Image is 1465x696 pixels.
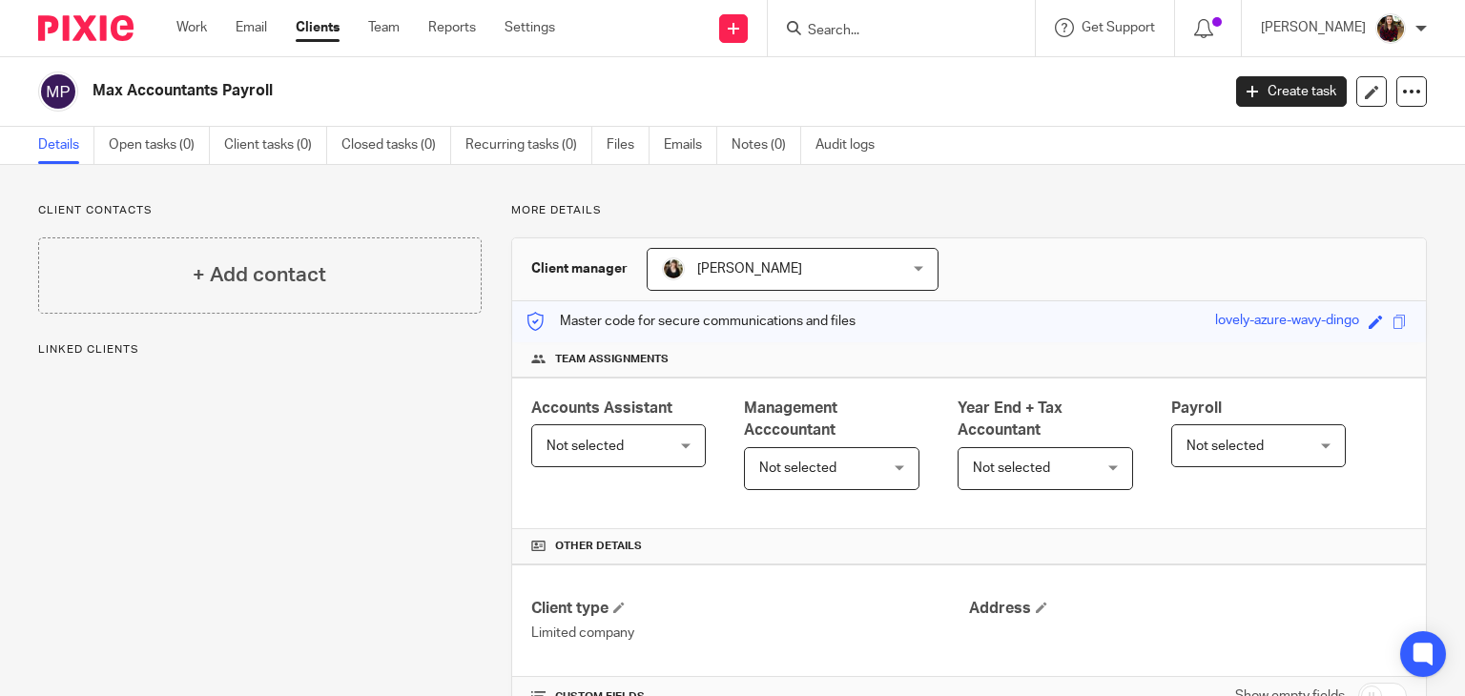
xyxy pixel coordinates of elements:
input: Search [806,23,978,40]
span: Not selected [759,461,836,475]
img: MaxAcc_Sep21_ElliDeanPhoto_030.jpg [1375,13,1406,44]
span: Team assignments [555,352,669,367]
a: Emails [664,127,717,164]
a: Clients [296,18,340,37]
p: Client contacts [38,203,482,218]
h4: + Add contact [193,260,326,290]
a: Work [176,18,207,37]
span: Other details [555,539,642,554]
p: Linked clients [38,342,482,358]
span: Not selected [547,440,624,453]
div: lovely-azure-wavy-dingo [1215,311,1359,333]
p: More details [511,203,1427,218]
span: Year End + Tax Accountant [958,400,1063,438]
p: Master code for secure communications and files [526,312,856,331]
img: svg%3E [38,72,78,112]
p: Limited company [531,624,969,643]
h2: Max Accountants Payroll [93,81,984,101]
span: Management Acccountant [744,400,837,438]
h4: Address [969,599,1407,619]
a: Recurring tasks (0) [465,127,592,164]
h3: Client manager [531,259,628,278]
img: Pixie [38,15,134,41]
img: Helen%20Campbell.jpeg [662,257,685,280]
span: Payroll [1171,400,1222,416]
a: Create task [1236,76,1347,107]
span: Not selected [1186,440,1264,453]
a: Notes (0) [732,127,801,164]
a: Files [607,127,650,164]
p: [PERSON_NAME] [1261,18,1366,37]
a: Closed tasks (0) [341,127,451,164]
a: Settings [505,18,555,37]
h4: Client type [531,599,969,619]
a: Team [368,18,400,37]
a: Email [236,18,267,37]
span: [PERSON_NAME] [697,262,802,276]
a: Details [38,127,94,164]
span: Accounts Assistant [531,400,672,416]
a: Reports [428,18,476,37]
a: Client tasks (0) [224,127,327,164]
span: Not selected [973,461,1050,475]
a: Open tasks (0) [109,127,210,164]
a: Audit logs [815,127,889,164]
span: Get Support [1082,21,1155,34]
